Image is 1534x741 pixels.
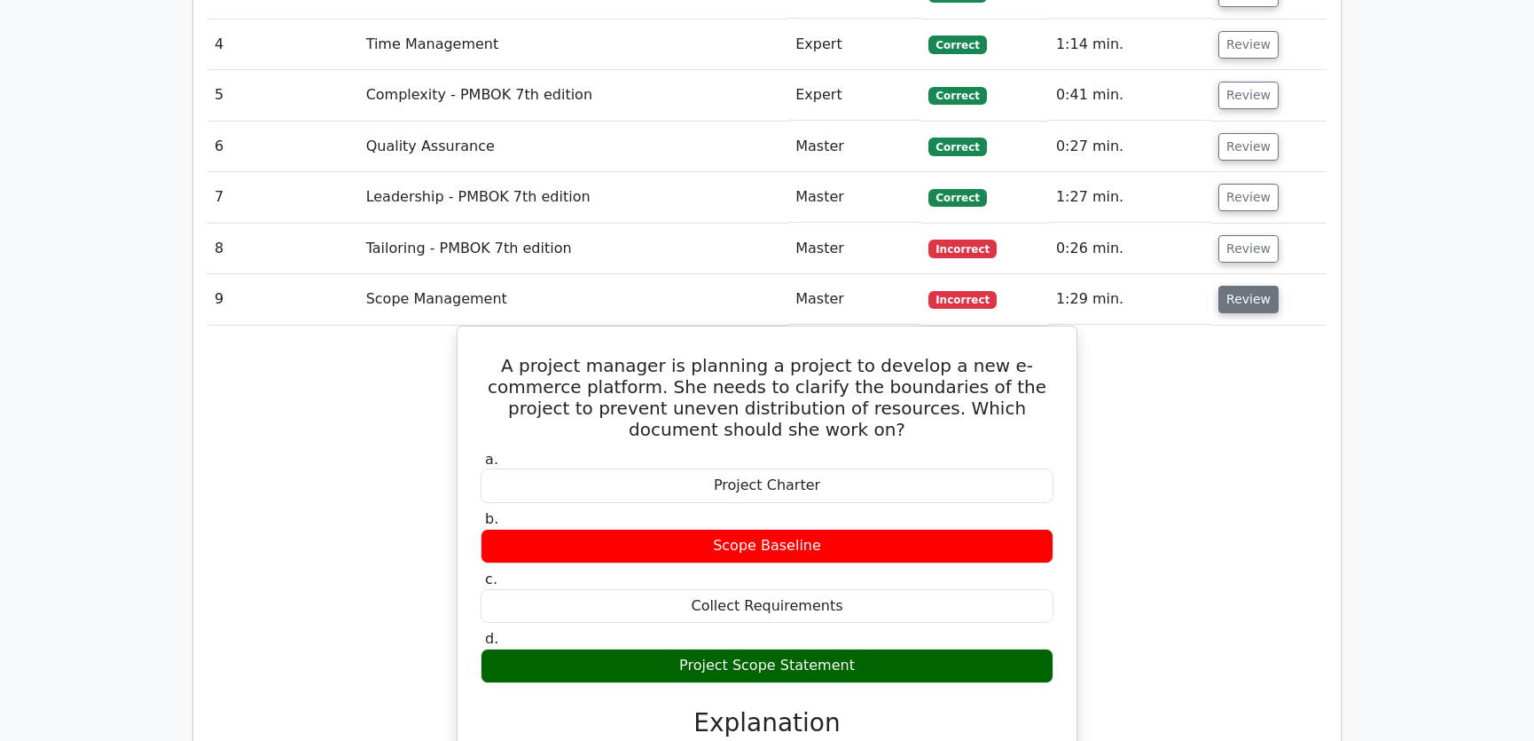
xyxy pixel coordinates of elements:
td: 0:27 min. [1049,122,1211,172]
td: Master [788,122,921,172]
button: Review [1218,184,1279,211]
button: Review [1218,31,1279,59]
td: Master [788,224,921,274]
button: Review [1218,286,1279,313]
td: Master [788,274,921,325]
span: c. [485,571,497,587]
td: 9 [207,274,359,325]
td: Expert [788,70,921,121]
td: Scope Management [359,274,789,325]
td: Complexity - PMBOK 7th edition [359,70,789,121]
td: 6 [207,122,359,172]
td: Time Management [359,20,789,70]
span: a. [485,451,498,468]
td: Quality Assurance [359,122,789,172]
td: 4 [207,20,359,70]
div: Project Charter [481,469,1053,503]
button: Review [1218,133,1279,161]
button: Review [1218,235,1279,263]
span: Correct [928,87,986,105]
td: Tailoring - PMBOK 7th edition [359,224,789,274]
td: 8 [207,224,359,274]
span: b. [485,510,498,527]
span: Correct [928,35,986,53]
div: Project Scope Statement [481,649,1053,683]
td: Leadership - PMBOK 7th edition [359,172,789,223]
div: Collect Requirements [481,589,1053,624]
span: Correct [928,189,986,207]
div: Scope Baseline [481,529,1053,564]
span: Correct [928,138,986,155]
span: Incorrect [928,240,997,257]
td: 0:26 min. [1049,224,1211,274]
button: Review [1218,82,1279,109]
td: 5 [207,70,359,121]
span: Incorrect [928,291,997,309]
h5: A project manager is planning a project to develop a new e-commerce platform. She needs to clarif... [479,355,1055,440]
td: 1:14 min. [1049,20,1211,70]
h3: Explanation [491,708,1043,738]
td: 7 [207,172,359,223]
td: 1:29 min. [1049,274,1211,325]
td: 0:41 min. [1049,70,1211,121]
td: Expert [788,20,921,70]
td: 1:27 min. [1049,172,1211,223]
span: d. [485,630,498,647]
td: Master [788,172,921,223]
